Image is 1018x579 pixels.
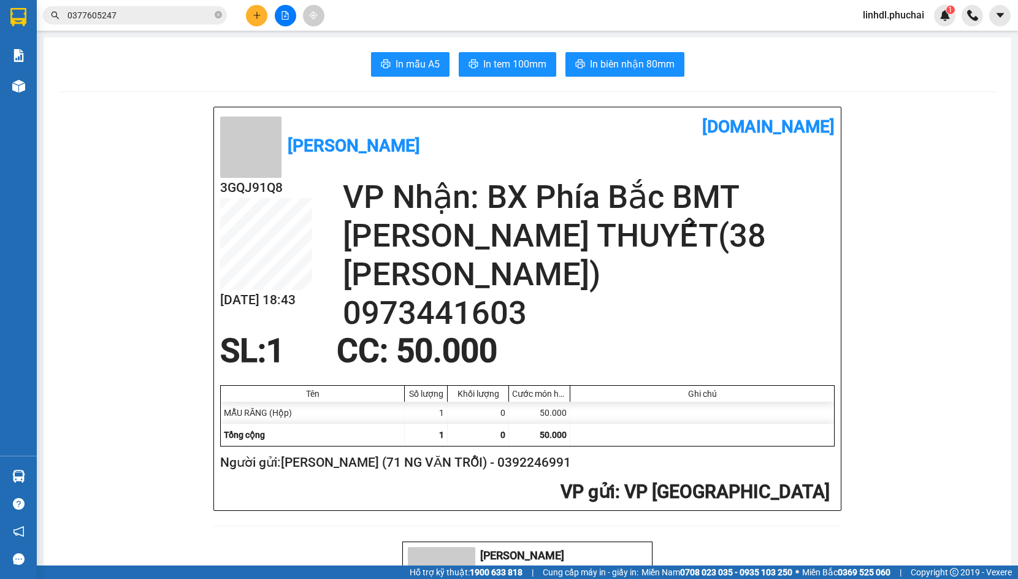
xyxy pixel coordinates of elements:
h2: [DATE] 18:43 [220,290,312,310]
div: Số lượng [408,389,444,399]
span: close-circle [215,11,222,18]
button: aim [303,5,324,26]
span: | [900,566,901,579]
strong: 0369 525 060 [838,567,890,577]
span: Hỗ trợ kỹ thuật: [410,566,522,579]
span: Miền Bắc [802,566,890,579]
b: [PERSON_NAME] [74,29,207,49]
button: printerIn biên nhận 80mm [565,52,684,77]
span: Cung cấp máy in - giấy in: [543,566,638,579]
sup: 1 [946,6,955,14]
div: Tên [224,389,401,399]
span: printer [381,59,391,71]
img: icon-new-feature [940,10,951,21]
span: linhdl.phuchai [853,7,934,23]
div: Cước món hàng [512,389,567,399]
span: In tem 100mm [483,56,546,72]
input: Tìm tên, số ĐT hoặc mã đơn [67,9,212,22]
button: plus [246,5,267,26]
h2: 0973441603 [343,294,835,332]
div: 0 [448,402,509,424]
strong: 0708 023 035 - 0935 103 250 [680,567,792,577]
span: printer [469,59,478,71]
span: caret-down [995,10,1006,21]
span: 1 [948,6,952,14]
span: file-add [281,11,289,20]
span: aim [309,11,318,20]
strong: 1900 633 818 [470,567,522,577]
span: question-circle [13,498,25,510]
span: VP gửi [561,481,615,502]
h2: 3GQJ91Q8 [220,178,312,198]
b: [DOMAIN_NAME] [702,117,835,137]
span: plus [253,11,261,20]
button: printerIn tem 100mm [459,52,556,77]
div: Khối lượng [451,389,505,399]
div: CC : 50.000 [329,332,505,369]
span: copyright [950,568,959,577]
button: file-add [275,5,296,26]
span: SL: [220,332,266,370]
h2: VP Nhận: BX Phía Bắc BMT [343,178,835,217]
span: printer [575,59,585,71]
span: close-circle [215,10,222,21]
span: In mẫu A5 [396,56,440,72]
span: 1 [439,430,444,440]
img: logo-vxr [10,8,26,26]
span: ⚪️ [795,570,799,575]
span: Miền Nam [641,566,792,579]
div: 1 [405,402,448,424]
span: 50.000 [540,430,567,440]
h2: VP Nhận: BX Phía Bắc BMT [64,71,296,148]
span: In biên nhận 80mm [590,56,675,72]
li: [PERSON_NAME] [408,547,647,564]
span: Tổng cộng [224,430,265,440]
div: Ghi chú [573,389,831,399]
span: 0 [500,430,505,440]
div: 50.000 [509,402,570,424]
img: warehouse-icon [12,470,25,483]
h2: : VP [GEOGRAPHIC_DATA] [220,480,830,505]
span: notification [13,526,25,537]
img: phone-icon [967,10,978,21]
span: message [13,553,25,565]
span: 1 [266,332,285,370]
span: search [51,11,59,20]
button: caret-down [989,5,1011,26]
h2: Người gửi: [PERSON_NAME] (71 NG VĂN TRỖI) - 0392246991 [220,453,830,473]
b: [DOMAIN_NAME] [164,10,296,30]
button: printerIn mẫu A5 [371,52,450,77]
span: | [532,566,534,579]
b: [PERSON_NAME] [288,136,420,156]
img: solution-icon [12,49,25,62]
h2: [PERSON_NAME] THUYẾT(38 [PERSON_NAME]) [343,217,835,294]
div: MẪU RĂNG (Hộp) [221,402,405,424]
h2: 3GQJ91Q8 [7,71,99,91]
img: warehouse-icon [12,80,25,93]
